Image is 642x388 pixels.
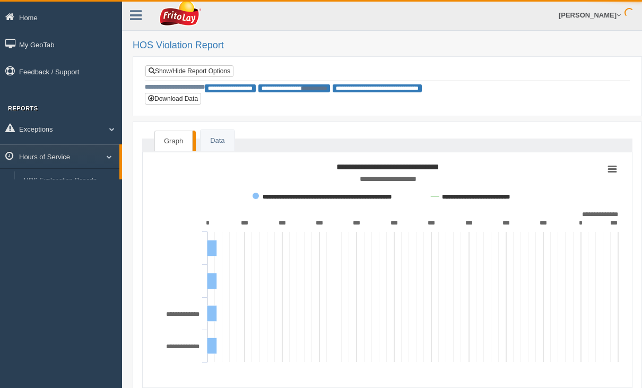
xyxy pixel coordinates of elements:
[145,65,233,77] a: Show/Hide Report Options
[145,93,201,105] button: Download Data
[133,40,631,51] h2: HOS Violation Report
[154,131,193,152] a: Graph
[201,130,234,152] a: Data
[19,171,119,191] a: HOS Explanation Reports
